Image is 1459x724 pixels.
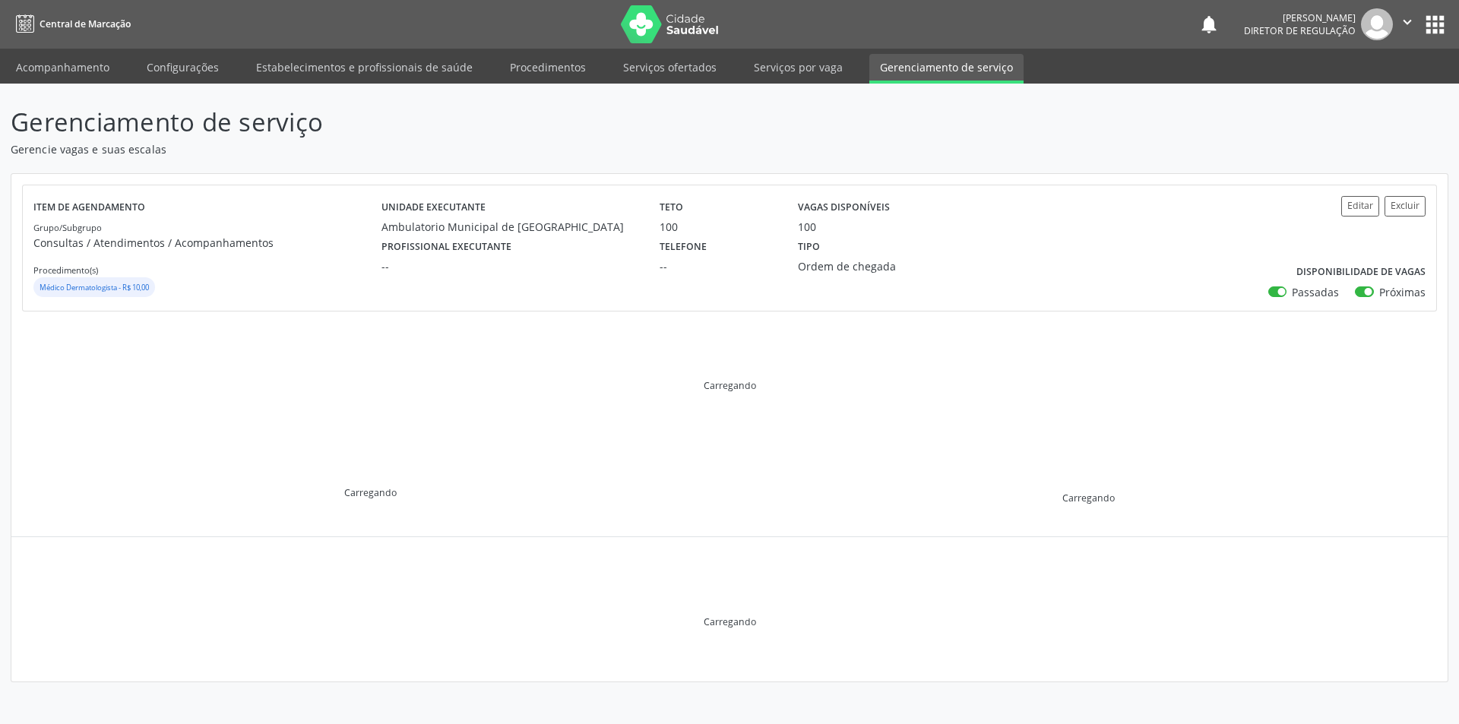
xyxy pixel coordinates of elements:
i:  [1399,14,1416,30]
label: Próximas [1379,284,1426,300]
div: 100 [798,219,816,235]
span: Diretor de regulação [1244,24,1356,37]
button: Editar [1341,196,1379,217]
p: Gerencie vagas e suas escalas [11,141,1017,157]
button: Excluir [1385,196,1426,217]
button:  [1393,8,1422,40]
small: Médico Dermatologista - R$ 10,00 [40,283,149,292]
label: Telefone [660,235,707,258]
button: apps [1422,11,1448,38]
label: Teto [660,196,683,220]
a: Configurações [136,54,229,81]
label: Item de agendamento [33,196,145,220]
img: img [1361,8,1393,40]
a: Serviços por vaga [743,54,853,81]
a: Central de Marcação [11,11,131,36]
div: Carregando [704,379,756,392]
div: Ordem de chegada [798,258,985,274]
div: Carregando [1062,492,1115,504]
a: Gerenciamento de serviço [869,54,1024,84]
div: Carregando [704,615,756,628]
div: [PERSON_NAME] [1244,11,1356,24]
div: -- [660,258,777,274]
label: Vagas disponíveis [798,196,890,220]
a: Serviços ofertados [612,54,727,81]
div: Ambulatorio Municipal de [GEOGRAPHIC_DATA] [381,219,638,235]
label: Tipo [798,235,820,258]
div: 100 [660,219,777,235]
div: Carregando [344,486,397,499]
small: Grupo/Subgrupo [33,222,102,233]
span: Central de Marcação [40,17,131,30]
p: Consultas / Atendimentos / Acompanhamentos [33,235,381,251]
label: Profissional executante [381,235,511,258]
small: Procedimento(s) [33,264,98,276]
p: Gerenciamento de serviço [11,103,1017,141]
label: Unidade executante [381,196,486,220]
button: notifications [1198,14,1220,35]
div: -- [381,258,638,274]
label: Passadas [1292,284,1339,300]
a: Procedimentos [499,54,597,81]
a: Acompanhamento [5,54,120,81]
a: Estabelecimentos e profissionais de saúde [245,54,483,81]
label: Disponibilidade de vagas [1296,261,1426,284]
